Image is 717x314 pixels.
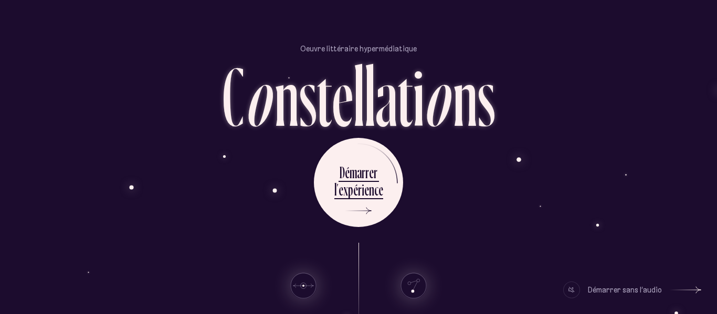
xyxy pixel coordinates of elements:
div: p [348,179,353,200]
div: l [353,54,364,137]
div: é [353,179,358,200]
div: s [299,54,317,137]
div: r [362,162,365,182]
div: r [365,162,369,182]
div: c [374,179,378,200]
div: i [362,179,364,200]
div: n [369,179,374,200]
div: e [369,162,374,182]
div: x [343,179,348,200]
div: ’ [336,179,339,200]
div: i [413,54,424,137]
div: é [345,162,350,182]
div: o [423,54,453,137]
div: e [332,54,353,137]
div: l [364,54,375,137]
div: t [397,54,413,137]
button: Démarrerl’expérience [314,138,403,227]
div: r [374,162,377,182]
div: e [378,179,383,200]
div: n [453,54,477,137]
div: r [358,179,362,200]
div: s [477,54,495,137]
div: D [340,162,345,182]
button: Démarrer sans l’audio [563,281,701,298]
div: l [334,179,336,200]
div: C [222,54,244,137]
div: o [244,54,275,137]
div: e [364,179,369,200]
div: a [357,162,362,182]
div: t [317,54,332,137]
div: Démarrer sans l’audio [588,281,662,298]
div: n [275,54,299,137]
div: e [339,179,343,200]
div: m [350,162,357,182]
p: Oeuvre littéraire hypermédiatique [300,44,417,54]
div: a [375,54,397,137]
